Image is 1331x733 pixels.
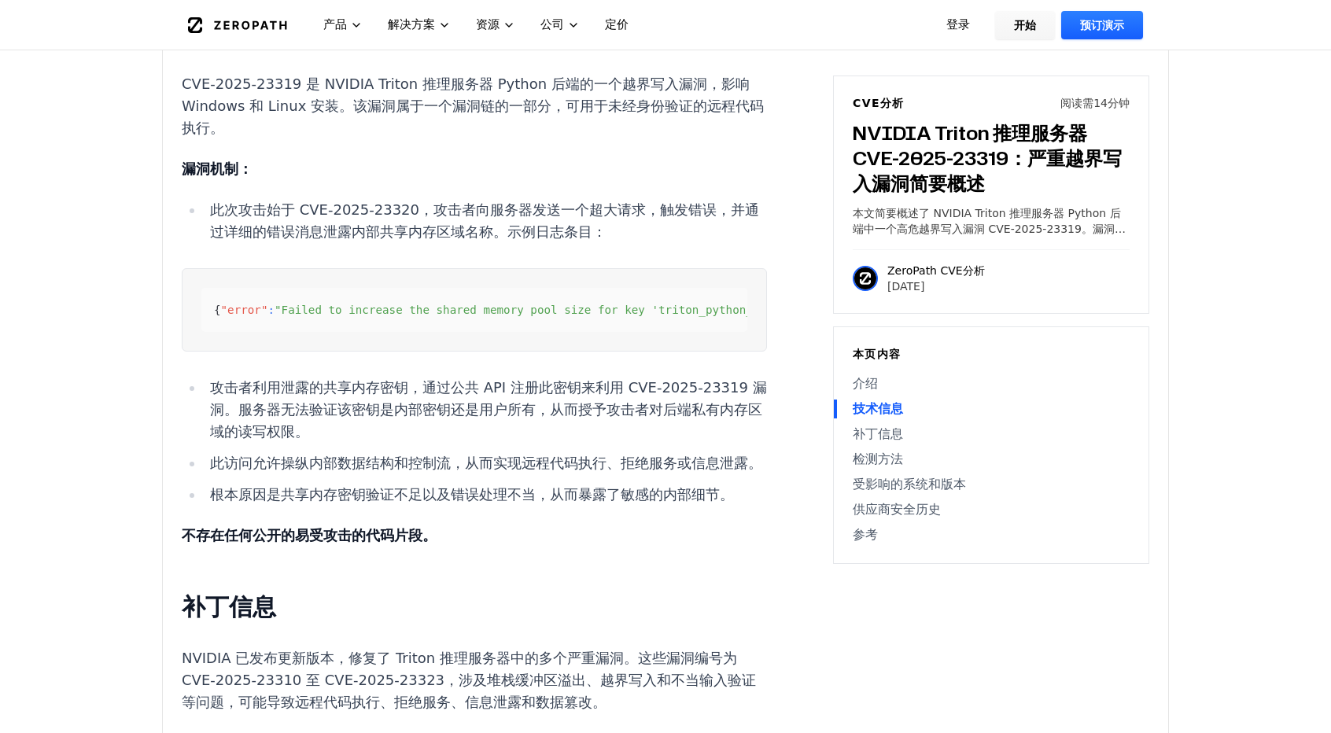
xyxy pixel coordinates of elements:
font: NVIDIA Triton 推理服务器 CVE-2025-23319：严重越界写入漏洞简要概述 [853,120,1122,197]
a: 受影响的系统和版本 [853,475,1130,494]
font: 介绍 [853,376,878,391]
font: 资源 [476,17,500,31]
span: "Failed to increase the shared memory pool size for key 'triton_python_backend_shm_region_4f50c22... [275,304,1156,316]
font: 本文简要概述了 NVIDIA Triton 推理服务器 Python 后端中一个高危越界写入漏洞 CVE-2025-23319。漏洞涵盖技术细节、受影响版本、官方补丁指南以及基于公开来源的检测策略。 [853,207,1128,267]
font: 攻击者利用泄露的共享内存密钥，通过公共 API 注册此密钥来利用 CVE-2025-23319 漏洞。服务器无法验证该密钥是内部密钥还是用户所有，从而授予攻击者对后端私有内存区域的读写权限。 [210,379,767,440]
a: 检测方法 [853,450,1130,469]
font: ZeroPath CVE分析 [887,264,985,277]
font: 定价 [605,17,629,31]
font: 供应商安全历史 [853,502,941,517]
font: 根本原因是共享内存密钥验证不足以及错误处理不当，从而暴露了敏感的内部细节。 [210,486,734,503]
font: 解决方案 [388,17,435,31]
font: 产品 [323,17,347,31]
font: 预订演示 [1080,19,1124,31]
a: 预订演示 [1061,11,1143,39]
font: 受影响的系统和版本 [853,477,966,492]
font: 此访问允许操纵内部数据结构和控制流，从而实现远程代码执行、拒绝服务或信息泄露。 [210,455,762,471]
font: 开始 [1014,19,1036,31]
a: 介绍 [853,374,1130,393]
a: 供应商安全历史 [853,500,1130,519]
font: CVE-2025-23319 是 NVIDIA Triton 推理服务器 Python 后端的一个越界写入漏洞，影响 Windows 和 Linux 安装。该漏洞属于一个漏洞链的一部分，可用于未... [182,76,764,136]
span: "error" [221,304,268,316]
a: 登录 [927,11,989,39]
a: 参考 [853,525,1130,544]
span: : [268,304,275,316]
font: NVIDIA 已发布更新版本，修复了 Triton 推理服务器中的多个严重漏洞。这些漏洞编号为 CVE-2025-23310 至 CVE-2025-23323，涉及堆栈缓冲区溢出、越界写入和不当... [182,650,756,710]
font: 检测方法 [853,451,903,466]
font: 补丁信息 [853,426,903,441]
font: 漏洞机制： [182,160,253,177]
span: { [214,304,221,316]
font: 阅读需 [1060,97,1093,109]
font: 技术信息 [853,401,903,416]
font: 补丁信息 [182,589,276,623]
font: 此次攻击始于 CVE-2025-23320，攻击者向服务器发送一个超大请求，触发错误，并通过详细的错误消息泄露内部共享内存区域名称。示例日志条目： [210,201,759,240]
font: 公司 [540,17,564,31]
font: [DATE] [887,280,924,293]
font: CVE分析 [853,97,905,109]
a: 技术信息 [853,400,1130,418]
font: 登录 [946,17,970,31]
a: 开始 [995,11,1055,39]
font: 参考 [853,527,878,542]
font: 不存在任何公开的易受攻击的代码片段。 [182,527,437,543]
a: 补丁信息 [853,425,1130,444]
font: 14分钟 [1093,97,1130,109]
font: 本页内容 [853,348,901,360]
img: ZeroPath CVE分析 [853,266,878,291]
